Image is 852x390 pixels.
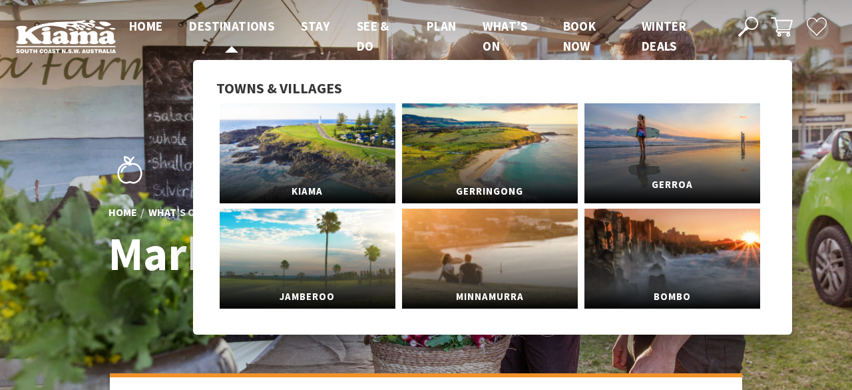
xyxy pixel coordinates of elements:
[357,18,389,54] span: See & Do
[148,205,202,220] a: What’s On
[563,18,596,54] span: Book now
[402,179,578,204] span: Gerringong
[584,285,760,309] span: Bombo
[216,79,342,97] span: Towns & Villages
[189,18,274,34] span: Destinations
[108,228,485,279] h1: Markets
[483,18,527,54] span: What’s On
[301,18,330,34] span: Stay
[16,19,116,54] img: Kiama Logo
[642,18,686,54] span: Winter Deals
[108,205,137,220] a: Home
[427,18,457,34] span: Plan
[116,16,724,57] nav: Main Menu
[584,173,760,197] span: Gerroa
[402,285,578,309] span: Minnamurra
[220,285,395,309] span: Jamberoo
[129,18,163,34] span: Home
[220,179,395,204] span: Kiama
